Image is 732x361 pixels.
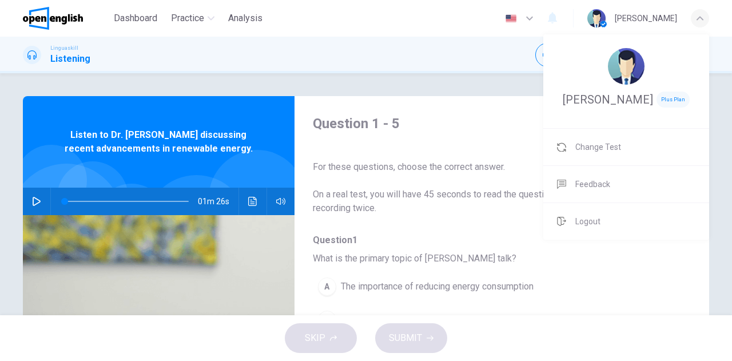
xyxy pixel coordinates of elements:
img: Profile picture [608,48,645,85]
span: Logout [575,215,600,228]
a: Change Test [543,129,709,165]
span: Change Test [575,140,621,154]
span: Plus Plan [657,92,690,108]
span: [PERSON_NAME] [563,93,653,106]
span: Feedback [575,177,610,191]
